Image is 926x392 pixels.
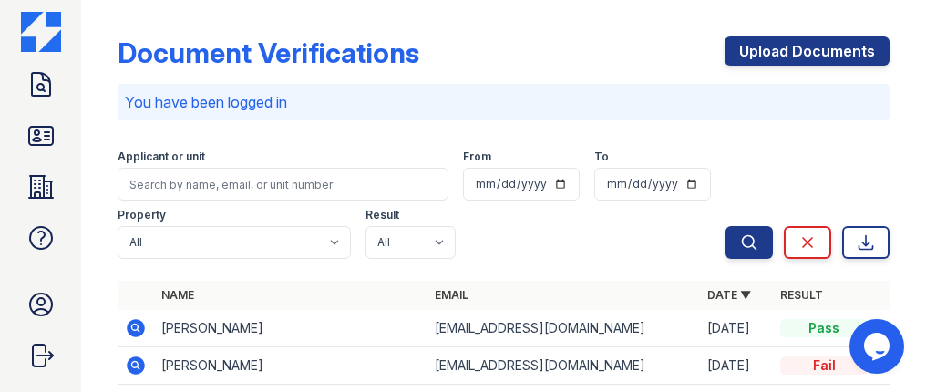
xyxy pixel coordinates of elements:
label: From [463,150,491,164]
td: [DATE] [700,347,773,385]
label: Applicant or unit [118,150,205,164]
label: To [594,150,609,164]
td: [EMAIL_ADDRESS][DOMAIN_NAME] [427,347,701,385]
a: Name [161,288,194,302]
a: Result [780,288,823,302]
iframe: chat widget [849,319,908,374]
a: Email [435,288,468,302]
label: Property [118,208,166,222]
a: Upload Documents [725,36,890,66]
div: Document Verifications [118,36,419,69]
label: Result [365,208,399,222]
td: [DATE] [700,310,773,347]
td: [PERSON_NAME] [154,310,427,347]
td: [EMAIL_ADDRESS][DOMAIN_NAME] [427,310,701,347]
td: [PERSON_NAME] [154,347,427,385]
div: Pass [780,319,868,337]
input: Search by name, email, or unit number [118,168,448,201]
a: Date ▼ [707,288,751,302]
div: Fail [780,356,868,375]
p: You have been logged in [125,91,882,113]
img: CE_Icon_Blue-c292c112584629df590d857e76928e9f676e5b41ef8f769ba2f05ee15b207248.png [21,12,61,52]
